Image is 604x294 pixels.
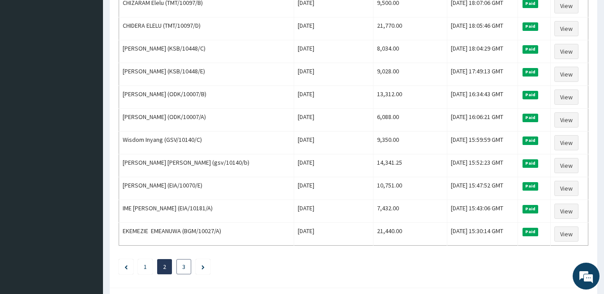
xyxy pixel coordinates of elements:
span: Paid [523,45,539,53]
td: [DATE] [294,86,373,109]
span: Paid [523,205,539,213]
td: [DATE] 15:43:06 GMT [447,200,518,223]
td: Wisdom Inyang (GSV/10140/C) [119,132,294,154]
a: Page 2 is your current page [163,263,166,271]
img: d_794563401_company_1708531726252_794563401 [17,45,36,67]
td: 14,341.25 [373,154,447,177]
td: 9,350.00 [373,132,447,154]
td: IME [PERSON_NAME] (EIA/10181/A) [119,200,294,223]
a: View [554,44,578,59]
a: View [554,135,578,150]
td: [DATE] 15:59:59 GMT [447,132,518,154]
td: [DATE] 17:49:13 GMT [447,63,518,86]
td: [PERSON_NAME] (ODK/10007/B) [119,86,294,109]
td: [PERSON_NAME] (KSB/10448/E) [119,63,294,86]
td: CHIDERA ELELU (TMT/10097/D) [119,17,294,40]
a: Page 1 [144,263,147,271]
td: [DATE] 18:05:46 GMT [447,17,518,40]
a: View [554,226,578,242]
td: 13,312.00 [373,86,447,109]
div: Minimize live chat window [147,4,168,26]
td: 10,751.00 [373,177,447,200]
a: Page 3 [182,263,185,271]
a: View [554,21,578,36]
td: [PERSON_NAME] (EIA/10070/E) [119,177,294,200]
a: View [554,89,578,105]
span: Paid [523,22,539,30]
span: Paid [523,114,539,122]
span: Paid [523,228,539,236]
a: View [554,158,578,173]
td: [DATE] [294,154,373,177]
td: [DATE] 15:30:14 GMT [447,223,518,246]
td: [DATE] 15:52:23 GMT [447,154,518,177]
td: [DATE] 18:04:29 GMT [447,40,518,63]
td: [DATE] [294,17,373,40]
td: [DATE] [294,200,373,223]
textarea: Type your message and hit 'Enter' [4,197,171,229]
td: EKEMEZIE EMEANUWA (BGM/10027/A) [119,223,294,246]
td: 9,028.00 [373,63,447,86]
td: [DATE] [294,63,373,86]
span: Paid [523,91,539,99]
td: [DATE] [294,177,373,200]
a: View [554,181,578,196]
a: Next page [201,263,205,271]
td: 21,440.00 [373,223,447,246]
a: Previous page [124,263,128,271]
span: Paid [523,159,539,167]
td: [DATE] [294,109,373,132]
td: [PERSON_NAME] (ODK/10007/A) [119,109,294,132]
td: [DATE] [294,223,373,246]
td: [PERSON_NAME] [PERSON_NAME] (gsv/10140/b) [119,154,294,177]
td: 7,432.00 [373,200,447,223]
div: Chat with us now [47,50,150,62]
td: 8,034.00 [373,40,447,63]
a: View [554,204,578,219]
td: 6,088.00 [373,109,447,132]
td: [DATE] [294,40,373,63]
span: Paid [523,68,539,76]
a: View [554,112,578,128]
td: 21,770.00 [373,17,447,40]
span: We're online! [52,89,124,179]
td: [DATE] 16:34:43 GMT [447,86,518,109]
span: Paid [523,136,539,145]
td: [DATE] [294,132,373,154]
span: Paid [523,182,539,190]
td: [DATE] 16:06:21 GMT [447,109,518,132]
td: [DATE] 15:47:52 GMT [447,177,518,200]
td: [PERSON_NAME] (KSB/10448/C) [119,40,294,63]
a: View [554,67,578,82]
